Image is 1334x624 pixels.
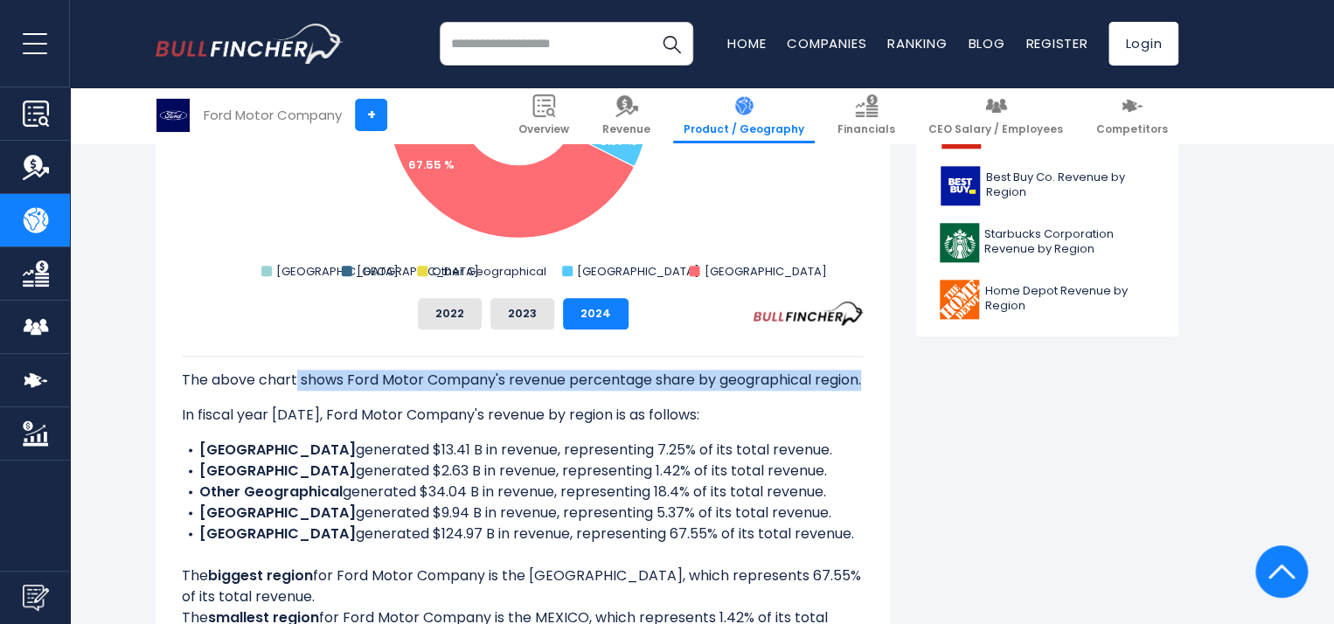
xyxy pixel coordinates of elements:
a: Starbucks Corporation Revenue by Region [929,218,1165,267]
a: Competitors [1086,87,1178,143]
b: biggest region [208,565,313,586]
a: Login [1108,22,1178,66]
text: 67.55 % [408,156,455,173]
li: generated $13.41 B in revenue, representing 7.25% of its total revenue. [182,440,864,461]
b: [GEOGRAPHIC_DATA] [199,461,356,481]
span: Product / Geography [684,122,804,136]
div: Ford Motor Company [204,105,342,125]
a: Home Depot Revenue by Region [929,275,1165,323]
a: Ranking [887,34,947,52]
span: Home Depot Revenue by Region [985,284,1155,314]
b: [GEOGRAPHIC_DATA] [199,503,356,523]
span: Starbucks Corporation Revenue by Region [984,227,1155,257]
span: Overview [518,122,569,136]
img: F logo [156,99,190,132]
text: [GEOGRAPHIC_DATA] [276,263,399,280]
a: Revenue [592,87,661,143]
button: 2022 [418,298,482,329]
button: Search [650,22,693,66]
b: [GEOGRAPHIC_DATA] [199,440,356,460]
span: Best Buy Co. Revenue by Region [986,170,1155,200]
li: generated $34.04 B in revenue, representing 18.4% of its total revenue. [182,482,864,503]
span: Competitors [1096,122,1168,136]
a: Blog [968,34,1004,52]
a: CEO Salary / Employees [918,87,1073,143]
li: generated $9.94 B in revenue, representing 5.37% of its total revenue. [182,503,864,523]
img: SBUX logo [940,223,979,262]
span: CEO Salary / Employees [928,122,1063,136]
text: [GEOGRAPHIC_DATA] [577,263,699,280]
a: Companies [787,34,866,52]
a: Product / Geography [673,87,815,143]
text: Other Geographical [432,263,546,280]
img: bullfincher logo [156,24,344,64]
p: The above chart shows Ford Motor Company's revenue percentage share by geographical region. [182,370,864,391]
b: [GEOGRAPHIC_DATA] [199,523,356,544]
b: Other Geographical [199,482,343,502]
text: [GEOGRAPHIC_DATA] [704,263,826,280]
button: 2024 [563,298,629,329]
p: In fiscal year [DATE], Ford Motor Company's revenue by region is as follows: [182,405,864,426]
span: AutoZone Revenue by Region [988,114,1155,143]
li: generated $124.97 B in revenue, representing 67.55% of its total revenue. [182,523,864,544]
a: Best Buy Co. Revenue by Region [929,162,1165,210]
button: 2023 [490,298,554,329]
img: HD logo [940,280,980,319]
li: generated $2.63 B in revenue, representing 1.42% of its total revenue. [182,461,864,482]
text: [GEOGRAPHIC_DATA] [357,263,479,280]
a: Register [1025,34,1087,52]
span: Financials [837,122,895,136]
a: + [355,99,387,131]
img: BBY logo [940,166,981,205]
a: Overview [508,87,580,143]
a: Financials [827,87,906,143]
a: Go to homepage [156,24,344,64]
span: Revenue [602,122,650,136]
a: Home [727,34,766,52]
